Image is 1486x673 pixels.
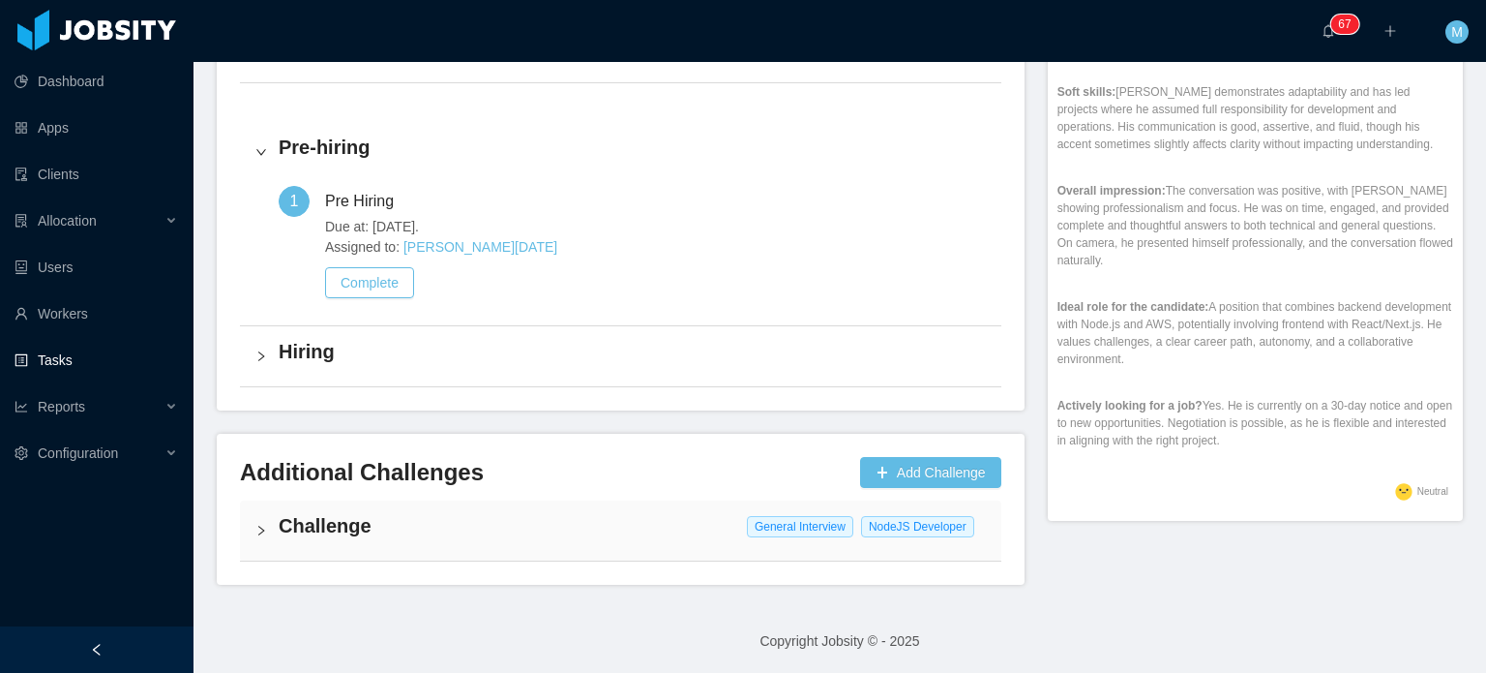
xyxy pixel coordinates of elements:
strong: Overall impression: [1057,184,1166,198]
i: icon: right [255,146,267,158]
button: Complete [325,267,414,298]
div: icon: rightPre-hiring [240,122,1001,182]
span: Neutral [1417,486,1448,497]
span: 1 [290,193,299,209]
h4: Pre-hiring [279,134,986,161]
span: Reports [38,399,85,414]
h4: Challenge [279,512,986,539]
p: [PERSON_NAME] demonstrates adaptability and has led projects where he assumed full responsibility... [1057,83,1453,153]
i: icon: plus [1383,24,1397,38]
p: 6 [1338,15,1345,34]
span: Assigned to: [325,237,986,258]
strong: Soft skills: [1057,85,1116,99]
strong: Ideal role for the candidate: [1057,300,1209,314]
a: icon: userWorkers [15,294,178,333]
h3: Additional Challenges [240,457,852,488]
span: General Interview [747,516,853,537]
strong: Actively looking for a job? [1057,399,1203,413]
a: icon: profileTasks [15,341,178,380]
i: icon: solution [15,214,28,228]
button: icon: plusAdd Challenge [860,457,1001,488]
span: Configuration [38,445,118,461]
div: icon: rightHiring [240,326,1001,386]
p: The conversation was positive, with [PERSON_NAME] showing professionalism and focus. He was on ti... [1057,182,1453,269]
span: M [1451,20,1463,44]
sup: 67 [1330,15,1358,34]
i: icon: line-chart [15,400,28,413]
span: Due at: [DATE]. [325,217,986,237]
h4: Hiring [279,338,986,365]
a: [PERSON_NAME][DATE] [403,239,557,255]
span: NodeJS Developer [861,516,974,537]
div: Pre Hiring [325,186,409,217]
a: icon: robotUsers [15,248,178,287]
i: icon: right [255,525,267,536]
a: icon: appstoreApps [15,108,178,147]
a: icon: auditClients [15,155,178,194]
div: icon: rightChallenge [240,501,1001,561]
i: icon: right [255,351,267,362]
a: icon: pie-chartDashboard [15,62,178,101]
p: 7 [1345,15,1352,34]
i: icon: bell [1322,24,1335,38]
a: Complete [325,275,414,291]
p: Yes. He is currently on a 30-day notice and open to new opportunities. Negotiation is possible, a... [1057,397,1453,449]
i: icon: setting [15,446,28,460]
span: Allocation [38,213,97,229]
p: A position that combines backend development with Node.js and AWS, potentially involving frontend... [1057,298,1453,368]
